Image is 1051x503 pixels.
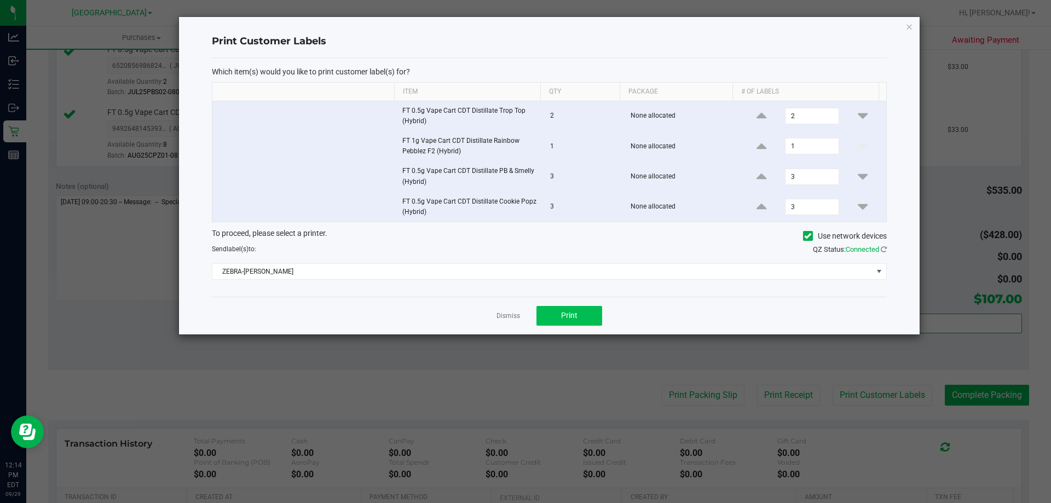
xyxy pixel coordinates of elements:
label: Use network devices [803,230,887,242]
td: FT 1g Vape Cart CDT Distillate Rainbow Pebblez F2 (Hybrid) [396,131,544,161]
button: Print [536,306,602,326]
span: Print [561,311,578,320]
td: 1 [544,131,624,161]
td: None allocated [624,161,738,192]
th: Package [620,83,732,101]
td: None allocated [624,101,738,131]
th: Qty [540,83,620,101]
td: FT 0.5g Vape Cart CDT Distillate Cookie Popz (Hybrid) [396,192,544,222]
a: Dismiss [496,311,520,321]
span: QZ Status: [813,245,887,253]
td: 2 [544,101,624,131]
td: 3 [544,161,624,192]
iframe: Resource center [11,415,44,448]
h4: Print Customer Labels [212,34,887,49]
th: Item [394,83,540,101]
td: FT 0.5g Vape Cart CDT Distillate Trop Top (Hybrid) [396,101,544,131]
td: FT 0.5g Vape Cart CDT Distillate PB & Smelly (Hybrid) [396,161,544,192]
div: To proceed, please select a printer. [204,228,895,244]
span: Send to: [212,245,256,253]
th: # of labels [732,83,879,101]
td: None allocated [624,192,738,222]
p: Which item(s) would you like to print customer label(s) for? [212,67,887,77]
span: label(s) [227,245,249,253]
td: None allocated [624,131,738,161]
td: 3 [544,192,624,222]
span: ZEBRA-[PERSON_NAME] [212,264,873,279]
span: Connected [846,245,879,253]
